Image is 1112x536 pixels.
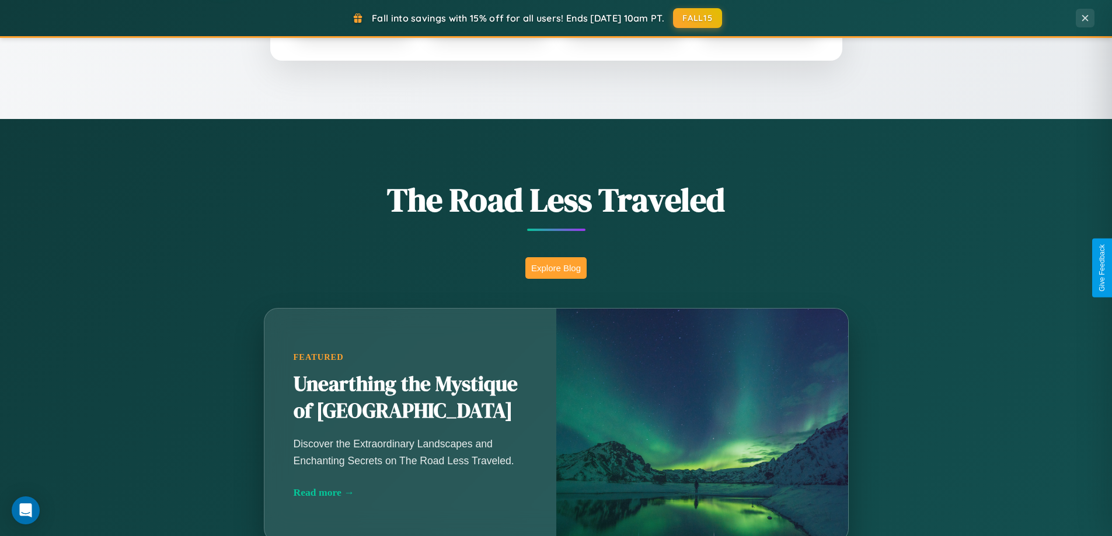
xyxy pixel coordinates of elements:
button: Explore Blog [525,257,587,279]
h2: Unearthing the Mystique of [GEOGRAPHIC_DATA] [294,371,527,425]
span: Fall into savings with 15% off for all users! Ends [DATE] 10am PT. [372,12,664,24]
button: FALL15 [673,8,722,28]
div: Featured [294,352,527,362]
div: Open Intercom Messenger [12,496,40,524]
h1: The Road Less Traveled [206,177,907,222]
p: Discover the Extraordinary Landscapes and Enchanting Secrets on The Road Less Traveled. [294,436,527,468]
div: Read more → [294,486,527,499]
div: Give Feedback [1098,244,1106,292]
